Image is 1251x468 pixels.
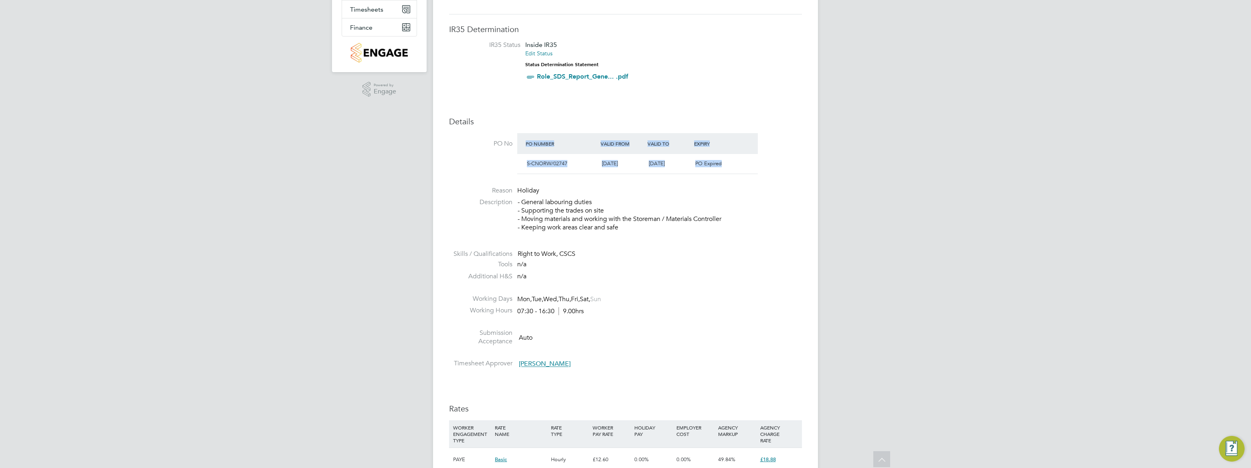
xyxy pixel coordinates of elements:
[543,295,559,303] span: Wed,
[692,136,739,151] div: Expiry
[525,41,557,49] span: Inside IR35
[517,272,526,280] span: n/a
[342,18,417,36] button: Finance
[449,116,802,127] h3: Details
[342,43,417,63] a: Go to home page
[649,160,665,167] span: [DATE]
[518,198,802,231] p: - General labouring duties - Supporting the trades on site - Moving materials and working with th...
[449,140,512,148] label: PO No
[449,306,512,315] label: Working Hours
[519,334,532,342] span: Auto
[449,186,512,195] label: Reason
[525,50,553,57] a: Edit Status
[634,456,649,463] span: 0.00%
[559,307,584,315] span: 9.00hrs
[342,0,417,18] button: Timesheets
[374,88,396,95] span: Engage
[519,360,571,368] span: [PERSON_NAME]
[449,329,512,346] label: Submission Acceptance
[580,295,590,303] span: Sat,
[517,307,584,316] div: 07:30 - 16:30
[718,456,735,463] span: 49.84%
[517,186,539,194] span: Holiday
[451,420,493,448] div: WORKER ENGAGEMENT TYPE
[362,82,397,97] a: Powered byEngage
[527,160,567,167] span: S-CNORW/02747
[571,295,580,303] span: Fri,
[646,136,692,151] div: Valid To
[449,250,512,258] label: Skills / Qualifications
[350,24,372,31] span: Finance
[525,62,599,67] strong: Status Determination Statement
[457,41,520,49] label: IR35 Status
[695,160,722,167] span: PO Expired
[517,260,526,268] span: n/a
[1219,436,1245,462] button: Engage Resource Center
[449,359,512,368] label: Timesheet Approver
[632,420,674,441] div: HOLIDAY PAY
[591,420,632,441] div: WORKER PAY RATE
[602,160,618,167] span: [DATE]
[449,24,802,34] h3: IR35 Determination
[351,43,407,63] img: countryside-properties-logo-retina.png
[537,73,628,80] a: Role_SDS_Report_Gene... .pdf
[716,420,758,441] div: AGENCY MARKUP
[760,456,776,463] span: £18.88
[449,295,512,303] label: Working Days
[676,456,691,463] span: 0.00%
[493,420,549,441] div: RATE NAME
[374,82,396,89] span: Powered by
[532,295,543,303] span: Tue,
[449,260,512,269] label: Tools
[559,295,571,303] span: Thu,
[599,136,646,151] div: Valid From
[495,456,507,463] span: Basic
[449,403,802,414] h3: Rates
[549,420,591,441] div: RATE TYPE
[524,136,599,151] div: PO Number
[590,295,601,303] span: Sun
[517,295,532,303] span: Mon,
[350,6,383,13] span: Timesheets
[518,250,802,258] div: Right to Work, CSCS
[449,272,512,281] label: Additional H&S
[674,420,716,441] div: EMPLOYER COST
[449,198,512,207] label: Description
[758,420,800,448] div: AGENCY CHARGE RATE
